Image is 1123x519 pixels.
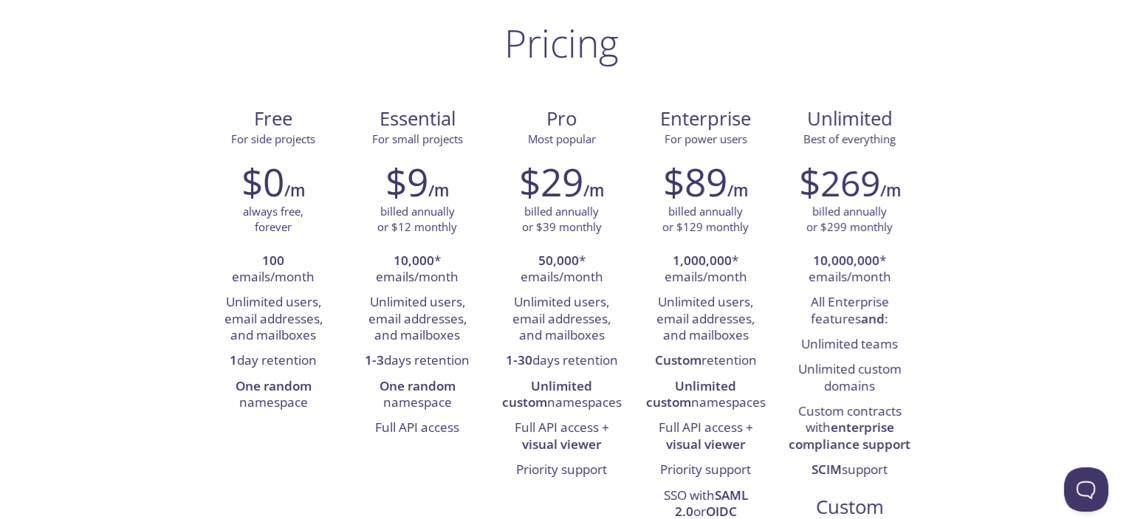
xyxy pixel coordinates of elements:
[262,252,284,269] strong: 100
[820,159,880,207] span: 269
[645,106,766,131] span: Enterprise
[861,310,885,327] strong: and
[501,416,622,458] li: Full API access +
[377,204,457,236] p: billed annually or $12 monthly
[501,249,622,291] li: * emails/month
[645,348,766,374] li: retention
[645,249,766,291] li: * emails/month
[213,348,334,374] li: day retention
[646,377,737,410] strong: Unlimited custom
[502,377,593,410] strong: Unlimited custom
[811,461,842,478] strong: SCIM
[357,249,478,291] li: * emails/month
[583,178,604,203] h6: /m
[789,419,910,452] strong: enterprise compliance support
[813,252,879,269] strong: 10,000,000
[213,249,334,291] li: emails/month
[380,377,456,394] strong: One random
[519,159,583,204] h2: $29
[799,159,880,204] h2: $
[789,399,910,458] li: Custom contracts with
[522,436,601,453] strong: visual viewer
[806,204,893,236] p: billed annually or $299 monthly
[655,351,701,368] strong: Custom
[231,131,315,146] span: For side projects
[645,416,766,458] li: Full API access +
[662,204,749,236] p: billed annually or $129 monthly
[789,458,910,483] li: support
[385,159,428,204] h2: $9
[241,159,284,204] h2: $0
[230,351,237,368] strong: 1
[284,178,305,203] h6: /m
[789,332,910,357] li: Unlimited teams
[803,131,896,146] span: Best of everything
[538,252,579,269] strong: 50,000
[501,458,622,483] li: Priority support
[357,348,478,374] li: days retention
[501,290,622,348] li: Unlimited users, email addresses, and mailboxes
[428,178,449,203] h6: /m
[357,374,478,416] li: namespace
[372,131,463,146] span: For small projects
[357,416,478,441] li: Full API access
[522,204,602,236] p: billed annually or $39 monthly
[506,351,532,368] strong: 1-30
[727,178,748,203] h6: /m
[645,290,766,348] li: Unlimited users, email addresses, and mailboxes
[357,106,478,131] span: Essential
[213,374,334,416] li: namespace
[666,436,745,453] strong: visual viewer
[365,351,384,368] strong: 1-3
[663,159,727,204] h2: $89
[789,249,910,291] li: * emails/month
[673,252,732,269] strong: 1,000,000
[213,106,334,131] span: Free
[394,252,434,269] strong: 10,000
[357,290,478,348] li: Unlimited users, email addresses, and mailboxes
[880,178,901,203] h6: /m
[645,458,766,483] li: Priority support
[789,290,910,332] li: All Enterprise features :
[501,106,622,131] span: Pro
[1064,467,1108,512] iframe: Help Scout Beacon - Open
[789,357,910,399] li: Unlimited custom domains
[807,106,893,131] span: Unlimited
[645,374,766,416] li: namespaces
[528,131,596,146] span: Most popular
[664,131,747,146] span: For power users
[243,204,303,236] p: always free, forever
[236,377,312,394] strong: One random
[501,348,622,374] li: days retention
[213,290,334,348] li: Unlimited users, email addresses, and mailboxes
[501,374,622,416] li: namespaces
[504,21,619,65] h1: Pricing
